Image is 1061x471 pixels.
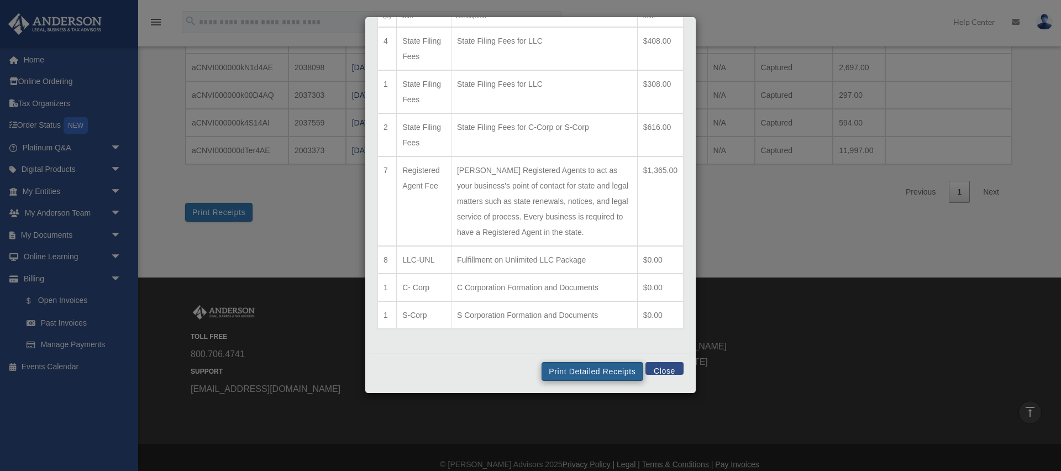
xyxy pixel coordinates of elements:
[451,156,637,246] td: [PERSON_NAME] Registered Agents to act as your business's point of contact for state and legal ma...
[397,301,451,329] td: S-Corp
[637,27,683,70] td: $408.00
[397,70,451,113] td: State Filing Fees
[637,246,683,274] td: $0.00
[451,246,637,274] td: Fulfillment on Unlimited LLC Package
[397,274,451,301] td: C- Corp
[451,274,637,301] td: C Corporation Formation and Documents
[397,27,451,70] td: State Filing Fees
[637,274,683,301] td: $0.00
[645,362,684,375] button: Close
[378,246,397,274] td: 8
[378,27,397,70] td: 4
[637,70,683,113] td: $308.00
[378,156,397,246] td: 7
[397,113,451,156] td: State Filing Fees
[637,113,683,156] td: $616.00
[397,156,451,246] td: Registered Agent Fee
[378,274,397,301] td: 1
[397,246,451,274] td: LLC-UNL
[451,27,637,70] td: State Filing Fees for LLC
[451,70,637,113] td: State Filing Fees for LLC
[637,156,683,246] td: $1,365.00
[542,362,643,381] button: Print Detailed Receipts
[378,113,397,156] td: 2
[378,301,397,329] td: 1
[378,70,397,113] td: 1
[451,301,637,329] td: S Corporation Formation and Documents
[451,113,637,156] td: State Filing Fees for C-Corp or S-Corp
[637,301,683,329] td: $0.00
